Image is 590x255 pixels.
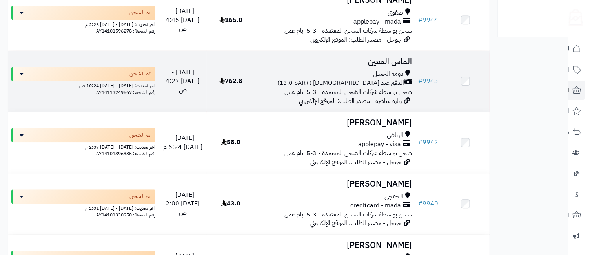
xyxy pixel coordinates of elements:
h3: [PERSON_NAME] [258,180,412,189]
span: جوجل - مصدر الطلب: الموقع الإلكتروني [310,158,402,167]
span: الدفع عند [DEMOGRAPHIC_DATA] (+13.0 SAR) [277,79,404,88]
span: الخفجي [384,192,403,201]
span: تم الشحن [129,193,151,200]
span: 58.0 [221,138,240,147]
span: صفوى [388,8,403,17]
span: دومة الجندل [373,70,403,79]
div: اخر تحديث: [DATE] - [DATE] 10:24 ص [11,81,155,89]
span: جوجل - مصدر الطلب: الموقع الإلكتروني [310,35,402,44]
span: رقم الشحنة: AY14101596278 [96,28,155,35]
span: رقم الشحنة: AY14101330950 [96,211,155,218]
span: 43.0 [221,199,240,208]
span: تم الشحن [129,131,151,139]
span: # [418,76,422,86]
span: تم الشحن [129,70,151,78]
span: applepay - mada [353,17,401,26]
span: [DATE] - [DATE] 4:45 ص [166,6,200,34]
span: creditcard - mada [350,201,401,210]
a: #9944 [418,15,438,25]
a: #9942 [418,138,438,147]
a: #9943 [418,76,438,86]
span: applepay - visa [358,140,401,149]
span: رقم الشحنة: AY14113249567 [96,89,155,96]
span: # [418,138,422,147]
span: شحن بواسطة شركات الشحن المعتمدة - 3-5 ايام عمل [284,210,412,219]
a: #9940 [418,199,438,208]
span: شحن بواسطة شركات الشحن المعتمدة - 3-5 ايام عمل [284,149,412,158]
span: شحن بواسطة شركات الشحن المعتمدة - 3-5 ايام عمل [284,87,412,97]
img: logo [564,6,583,26]
span: الرياض [387,131,403,140]
span: تم الشحن [129,9,151,17]
span: # [418,15,422,25]
span: # [418,199,422,208]
span: زيارة مباشرة - مصدر الطلب: الموقع الإلكتروني [299,96,402,106]
span: 762.8 [219,76,242,86]
span: [DATE] - [DATE] 4:27 ص [166,68,200,95]
span: شحن بواسطة شركات الشحن المعتمدة - 3-5 ايام عمل [284,26,412,35]
h3: [PERSON_NAME] [258,241,412,250]
span: 165.0 [219,15,242,25]
span: [DATE] - [DATE] 6:24 م [163,133,202,152]
span: [DATE] - [DATE] 2:00 ص [166,190,200,218]
h3: الماس المعين [258,57,412,66]
span: جوجل - مصدر الطلب: الموقع الإلكتروني [310,218,402,228]
div: اخر تحديث: [DATE] - [DATE] 2:01 م [11,204,155,212]
span: رقم الشحنة: AY14101396335 [96,150,155,157]
div: اخر تحديث: [DATE] - [DATE] 2:07 م [11,142,155,150]
div: اخر تحديث: [DATE] - [DATE] 2:26 م [11,20,155,28]
h3: [PERSON_NAME] [258,118,412,127]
